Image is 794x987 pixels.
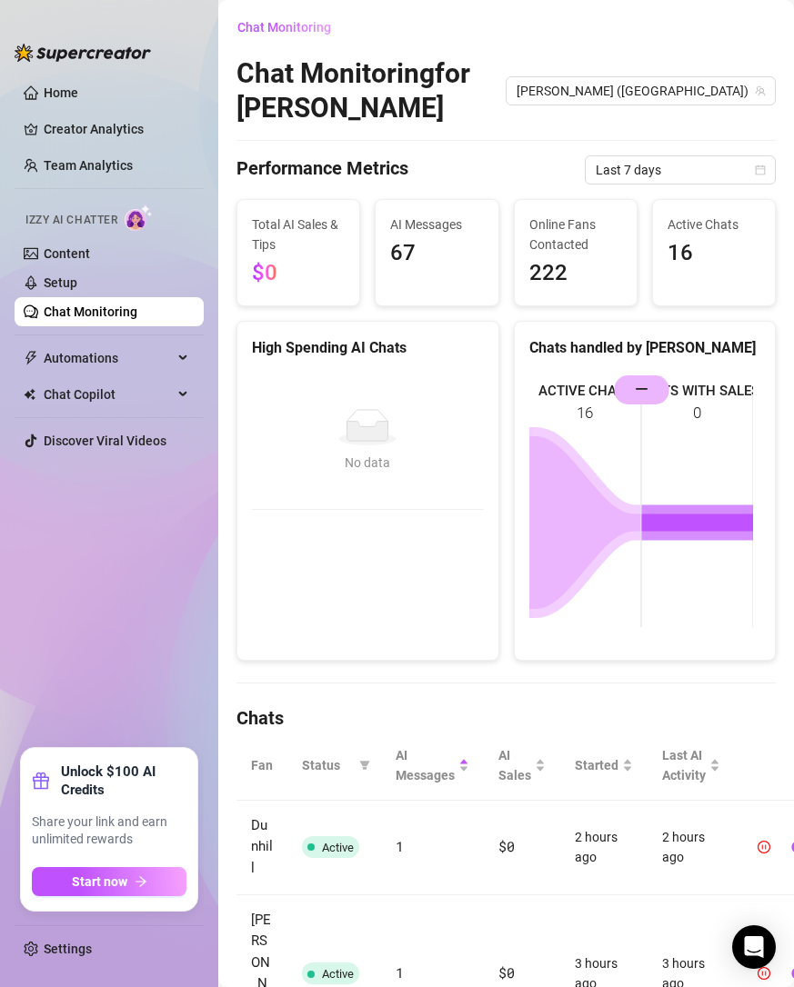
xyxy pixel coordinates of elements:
h4: Performance Metrics [236,155,408,184]
td: 2 hours ago [648,801,735,895]
span: 222 [529,256,622,291]
span: AI Messages [390,214,483,234]
button: Start nowarrow-right [32,867,186,896]
span: 67 [390,236,483,271]
span: Last 7 days [596,156,765,184]
a: Home [44,85,78,100]
span: Status [302,755,352,775]
span: thunderbolt [24,351,38,365]
h4: Chats [236,705,776,731]
a: Chat Monitoring [44,304,137,319]
span: Last AI Activity [662,745,706,785]
span: AI Sales [498,745,531,785]
a: Setup [44,275,77,290]
span: $0 [498,963,514,982]
span: Dunhill [251,817,273,876]
span: team [755,85,766,96]
div: No data [270,453,466,473]
span: 1 [396,963,404,982]
span: $0 [252,260,277,285]
span: Total AI Sales & Tips [252,214,345,254]
button: Chat Monitoring [236,13,346,42]
span: gift [32,772,50,790]
span: Active [322,967,354,981]
strong: Unlock $100 AI Credits [61,763,186,799]
div: High Spending AI Chats [252,336,484,359]
span: filter [356,752,374,779]
span: Online Fans Contacted [529,214,622,254]
img: Chat Copilot [24,388,35,401]
span: arrow-right [135,875,147,888]
a: Creator Analytics [44,115,189,144]
img: AI Chatter [125,204,153,231]
span: pause-circle [758,841,770,853]
th: AI Sales [484,731,560,801]
a: Discover Viral Videos [44,434,166,448]
span: 16 [668,236,760,271]
span: Start now [72,874,127,889]
th: Last AI Activity [648,731,735,801]
div: Chats handled by [PERSON_NAME] [529,336,761,359]
span: Chat Copilot [44,380,173,409]
td: 2 hours ago [560,801,648,895]
span: Started [575,755,618,775]
span: AI Messages [396,745,455,785]
span: 1 [396,837,404,855]
span: Chat Monitoring [237,20,331,35]
span: pause-circle [758,967,770,980]
span: Automations [44,344,173,373]
h2: Chat Monitoring for [PERSON_NAME] [236,56,506,125]
a: Settings [44,942,92,956]
th: Started [560,731,648,801]
span: $0 [498,837,514,855]
span: calendar [755,164,766,175]
span: filter [359,760,370,771]
th: Fan [236,731,287,801]
div: Open Intercom Messenger [732,925,776,969]
span: Edgar (edgiriland) [517,77,765,105]
span: Active [322,841,354,854]
img: logo-BBDzfeDw.svg [15,44,151,62]
span: Izzy AI Chatter [25,212,117,229]
a: Content [44,246,90,261]
a: Team Analytics [44,158,133,173]
span: Share your link and earn unlimited rewards [32,813,186,849]
th: AI Messages [381,731,484,801]
span: Active Chats [668,214,760,234]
